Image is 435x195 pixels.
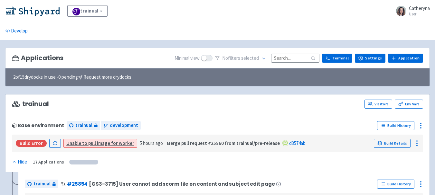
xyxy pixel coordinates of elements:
h3: Applications [12,54,63,62]
a: Visitors [364,100,392,109]
a: Build History [377,121,414,130]
time: 5 hours ago [140,140,163,146]
a: Build History [377,180,414,189]
div: Base environment [12,123,64,128]
span: 2 of 15 drydocks in use - 0 pending [13,74,131,81]
span: trainual [12,100,49,108]
div: Hide [12,158,27,166]
a: Build Details [374,139,411,148]
a: Env Vars [395,100,423,109]
a: Unable to pull image for worker [66,140,134,146]
img: Shipyard logo [5,6,60,16]
input: Search... [271,54,319,62]
u: Request more drydocks [83,74,131,80]
span: selected [241,55,259,61]
a: d3574ab [289,140,306,146]
span: Catheryna [409,5,430,11]
span: trainual [75,122,92,129]
a: Develop [5,22,28,40]
a: Catheryna User [392,6,430,16]
small: User [409,12,430,16]
button: Hide [12,158,28,166]
div: Build Error [16,140,47,147]
span: trainual [33,180,51,188]
a: trainual [67,121,100,130]
span: development [110,122,138,129]
a: Application [388,54,423,63]
span: [GS3-3715] User cannot add scorm file on content and subject edit page [89,181,275,187]
span: No filter s [222,55,259,62]
a: #25854 [67,181,88,187]
a: development [101,121,141,130]
div: 17 Applications [33,158,64,166]
a: trainual [67,5,108,17]
span: Minimal view [175,55,200,62]
a: trainual [25,180,58,188]
a: Settings [355,54,385,63]
strong: Merge pull request #25860 from trainual/pre-release [167,140,280,146]
a: Terminal [322,54,352,63]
